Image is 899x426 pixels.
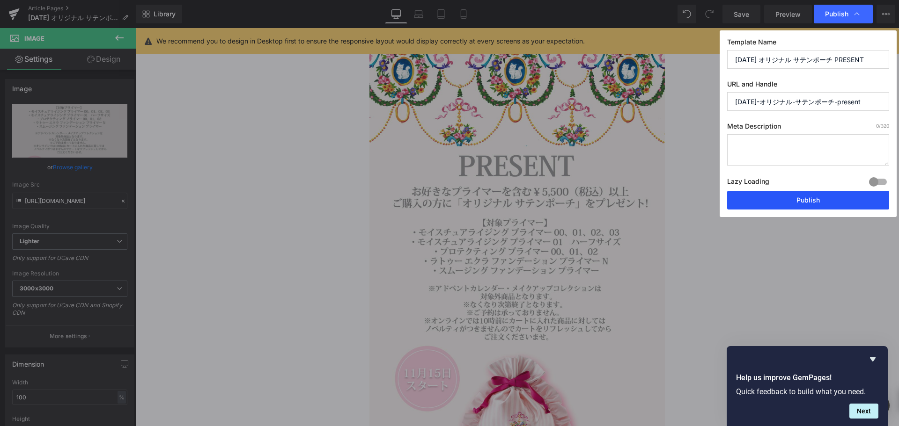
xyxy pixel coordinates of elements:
[867,354,878,365] button: Hide survey
[727,191,889,209] button: Publish
[849,404,878,419] button: Next question
[727,38,889,50] label: Template Name
[736,372,878,383] h2: Help us improve GemPages!
[876,123,889,129] span: /320
[727,122,889,134] label: Meta Description
[736,387,878,396] p: Quick feedback to build what you need.
[876,123,879,129] span: 0
[727,80,889,92] label: URL and Handle
[101,4,115,9] a: ホーム
[727,175,769,191] label: Lazy Loading
[825,10,848,18] span: Publish
[736,354,878,419] div: Help us improve GemPages!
